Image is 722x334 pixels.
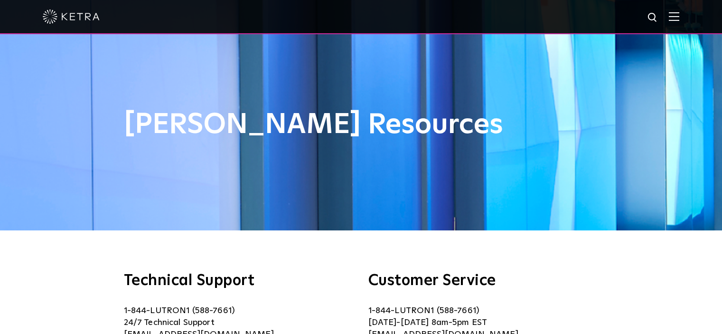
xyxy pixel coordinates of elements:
h1: [PERSON_NAME] Resources [124,109,599,141]
h3: Customer Service [368,273,599,288]
img: Hamburger%20Nav.svg [669,12,679,21]
h3: Technical Support [124,273,354,288]
img: ketra-logo-2019-white [43,10,100,24]
img: search icon [647,12,659,24]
